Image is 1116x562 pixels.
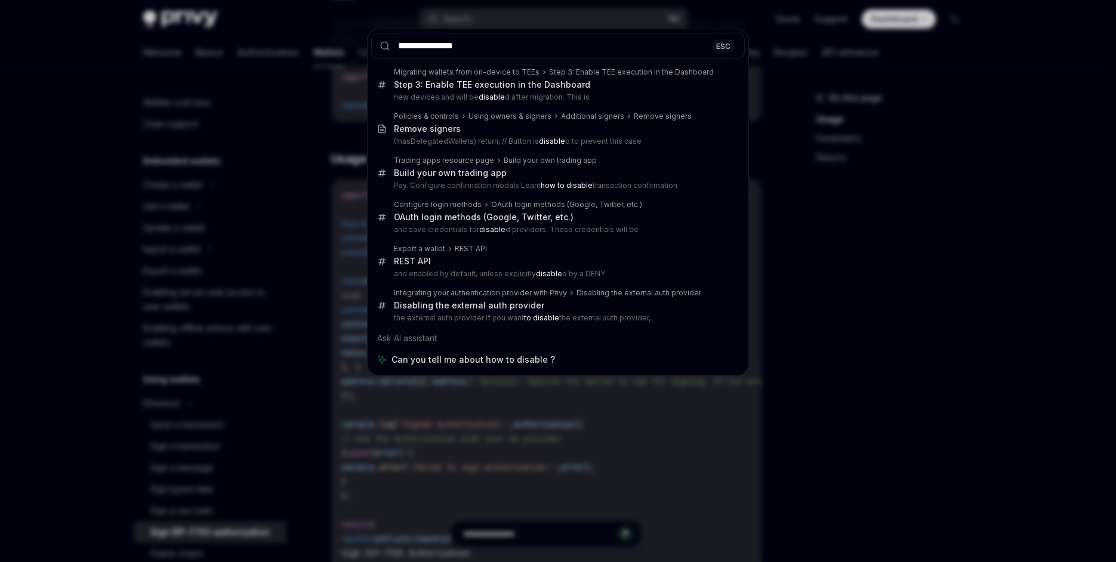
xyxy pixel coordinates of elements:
[479,92,505,101] b: disable
[394,288,567,298] div: Integrating your authentication provider with Privy
[634,112,692,121] div: Remove signers
[394,300,544,311] div: Disabling the external auth provider
[394,269,720,279] p: and enabled by default, unless explicitly d by a DENY
[394,200,482,209] div: Configure login methods
[504,156,597,165] div: Build your own trading app
[468,112,551,121] div: Using owners & signers
[394,156,494,165] div: Trading apps resource page
[371,328,745,349] div: Ask AI assistant
[394,212,574,223] div: OAuth login methods (Google, Twitter, etc.)
[394,313,720,323] p: the external auth provider If you want the external auth provider,
[549,67,714,77] div: Step 3: Enable TEE execution in the Dashboard
[524,313,559,322] b: to disable
[394,168,507,178] div: Build your own trading app
[394,112,459,121] div: Policies & controls
[394,244,445,254] div: Export a wallet
[479,225,505,234] b: disable
[394,123,461,134] div: Remove signers
[394,256,431,267] div: REST API
[391,354,555,366] span: Can you tell me about how to disable ?
[394,225,720,234] p: and save credentials for d providers. These credentials will be
[536,269,562,278] b: disable
[541,181,593,190] b: how to disable
[394,67,539,77] div: Migrating wallets from on-device to TEEs
[561,112,624,121] div: Additional signers
[577,288,701,298] div: Disabling the external auth provider
[394,137,720,146] p: (!hasDelegatedWallets) return; // Button is d to prevent this case
[394,92,720,102] p: new devices and will be d after migration. This is
[394,181,720,190] p: Pay. Configure confirmation modals Learn transaction confirmation
[539,137,565,146] b: disable
[394,79,590,90] div: Step 3: Enable TEE execution in the Dashboard
[491,200,642,209] div: OAuth login methods (Google, Twitter, etc.)
[713,39,734,52] div: ESC
[455,244,487,254] div: REST API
